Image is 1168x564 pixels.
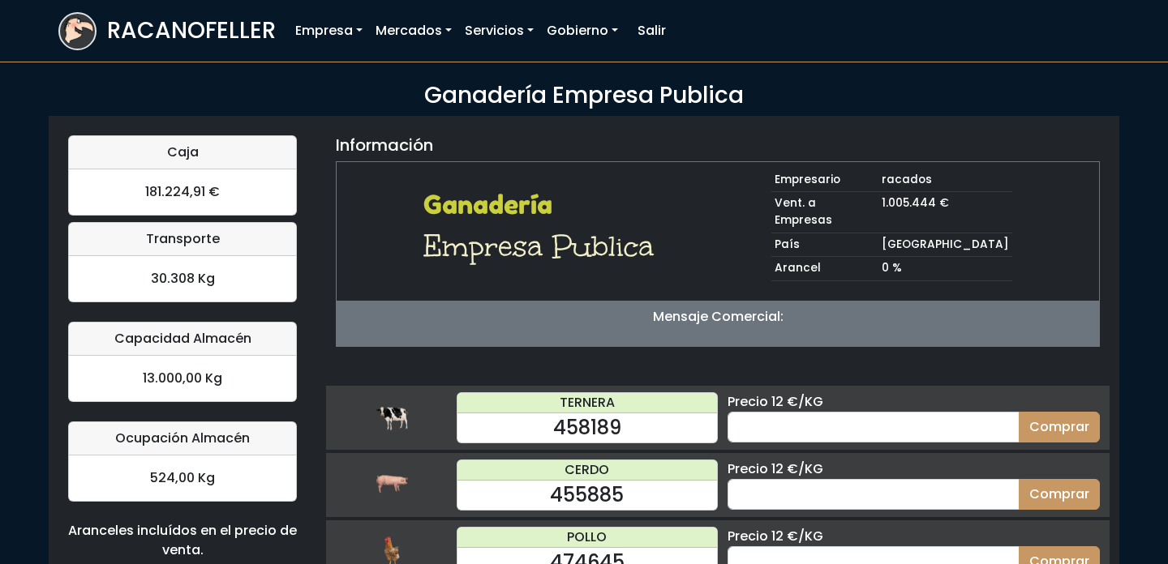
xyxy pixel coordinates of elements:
[69,256,296,301] div: 30.308 Kg
[107,17,276,45] h3: RACANOFELLER
[68,521,297,560] div: Aranceles incluídos en el precio de venta.
[423,190,664,220] h2: Ganadería
[457,413,717,442] div: 458189
[369,15,458,47] a: Mercados
[878,169,1012,192] td: racados
[69,356,296,401] div: 13.000,00 Kg
[457,528,717,548] div: POLLO
[728,459,1100,479] div: Precio 12 €/KG
[631,15,672,47] a: Salir
[423,227,664,266] h1: Empresa Publica
[728,527,1100,546] div: Precio 12 €/KG
[878,257,1012,281] td: 0 %
[458,15,540,47] a: Servicios
[878,233,1012,257] td: [GEOGRAPHIC_DATA]
[1019,412,1100,442] button: Comprar
[728,392,1100,412] div: Precio 12 €/KG
[376,401,408,434] img: ternera.png
[336,135,433,155] h5: Información
[878,192,1012,233] td: 1.005.444 €
[457,460,717,481] div: CERDO
[771,192,878,233] td: Vent. a Empresas
[1019,479,1100,510] button: Comprar
[69,455,296,501] div: 524,00 Kg
[457,481,717,510] div: 455885
[771,169,878,192] td: Empresario
[376,468,408,501] img: cerdo.png
[771,257,878,281] td: Arancel
[69,223,296,256] div: Transporte
[58,8,276,54] a: RACANOFELLER
[60,14,95,45] img: logoracarojo.png
[69,323,296,356] div: Capacidad Almacén
[540,15,625,47] a: Gobierno
[457,393,717,413] div: TERNERA
[337,307,1099,327] p: Mensaje Comercial:
[289,15,369,47] a: Empresa
[69,169,296,215] div: 181.224,91 €
[58,82,1110,109] h3: Ganadería Empresa Publica
[69,422,296,455] div: Ocupación Almacén
[69,136,296,169] div: Caja
[771,233,878,257] td: País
